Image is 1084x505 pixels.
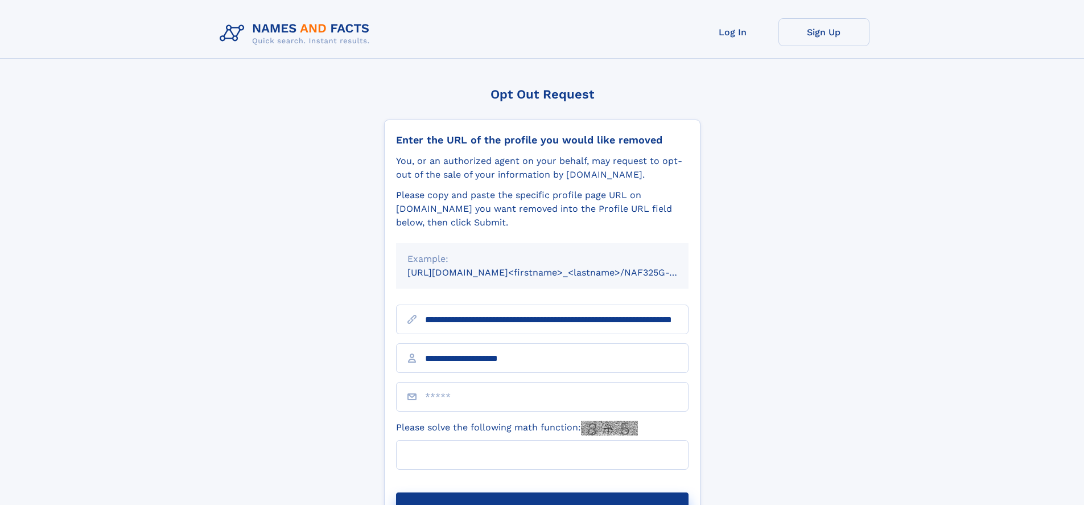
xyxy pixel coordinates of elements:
[396,188,689,229] div: Please copy and paste the specific profile page URL on [DOMAIN_NAME] you want removed into the Pr...
[215,18,379,49] img: Logo Names and Facts
[687,18,778,46] a: Log In
[384,87,700,101] div: Opt Out Request
[396,421,638,436] label: Please solve the following math function:
[407,252,677,266] div: Example:
[407,267,710,278] small: [URL][DOMAIN_NAME]<firstname>_<lastname>/NAF325G-xxxxxxxx
[778,18,869,46] a: Sign Up
[396,134,689,146] div: Enter the URL of the profile you would like removed
[396,154,689,182] div: You, or an authorized agent on your behalf, may request to opt-out of the sale of your informatio...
